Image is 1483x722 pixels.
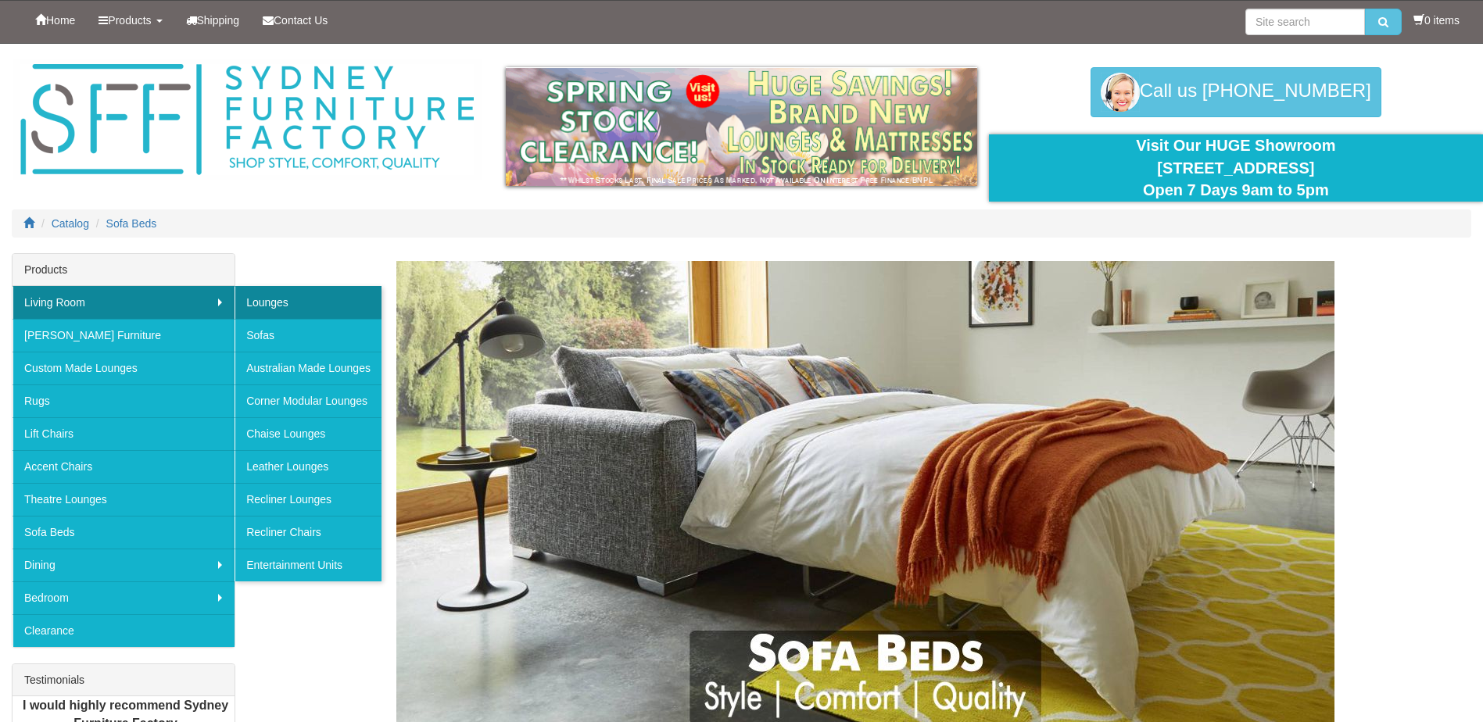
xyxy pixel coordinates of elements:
a: Rugs [13,384,235,417]
span: Contact Us [274,14,328,27]
a: Leather Lounges [235,450,381,483]
a: Recliner Lounges [235,483,381,516]
a: Accent Chairs [13,450,235,483]
div: Testimonials [13,664,235,696]
a: Bedroom [13,581,235,614]
a: Lounges [235,286,381,319]
a: Contact Us [251,1,339,40]
div: Products [13,254,235,286]
img: spring-sale.gif [506,67,976,186]
input: Site search [1245,9,1365,35]
a: Products [87,1,174,40]
a: Dining [13,549,235,581]
div: Visit Our HUGE Showroom [STREET_ADDRESS] Open 7 Days 9am to 5pm [1001,134,1471,202]
a: Corner Modular Lounges [235,384,381,417]
a: Catalog [52,217,89,230]
a: Shipping [174,1,252,40]
a: Recliner Chairs [235,516,381,549]
li: 0 items [1413,13,1460,28]
a: Custom Made Lounges [13,352,235,384]
a: Australian Made Lounges [235,352,381,384]
a: Chaise Lounges [235,417,381,450]
a: Sofa Beds [13,516,235,549]
a: Home [23,1,87,40]
a: Clearance [13,614,235,647]
a: Sofa Beds [106,217,157,230]
span: Home [46,14,75,27]
span: Products [108,14,151,27]
span: Shipping [197,14,240,27]
a: Lift Chairs [13,417,235,450]
a: Living Room [13,286,235,319]
a: [PERSON_NAME] Furniture [13,319,235,352]
a: Entertainment Units [235,549,381,581]
a: Sofas [235,319,381,352]
img: Sydney Furniture Factory [13,59,482,180]
a: Theatre Lounges [13,483,235,516]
